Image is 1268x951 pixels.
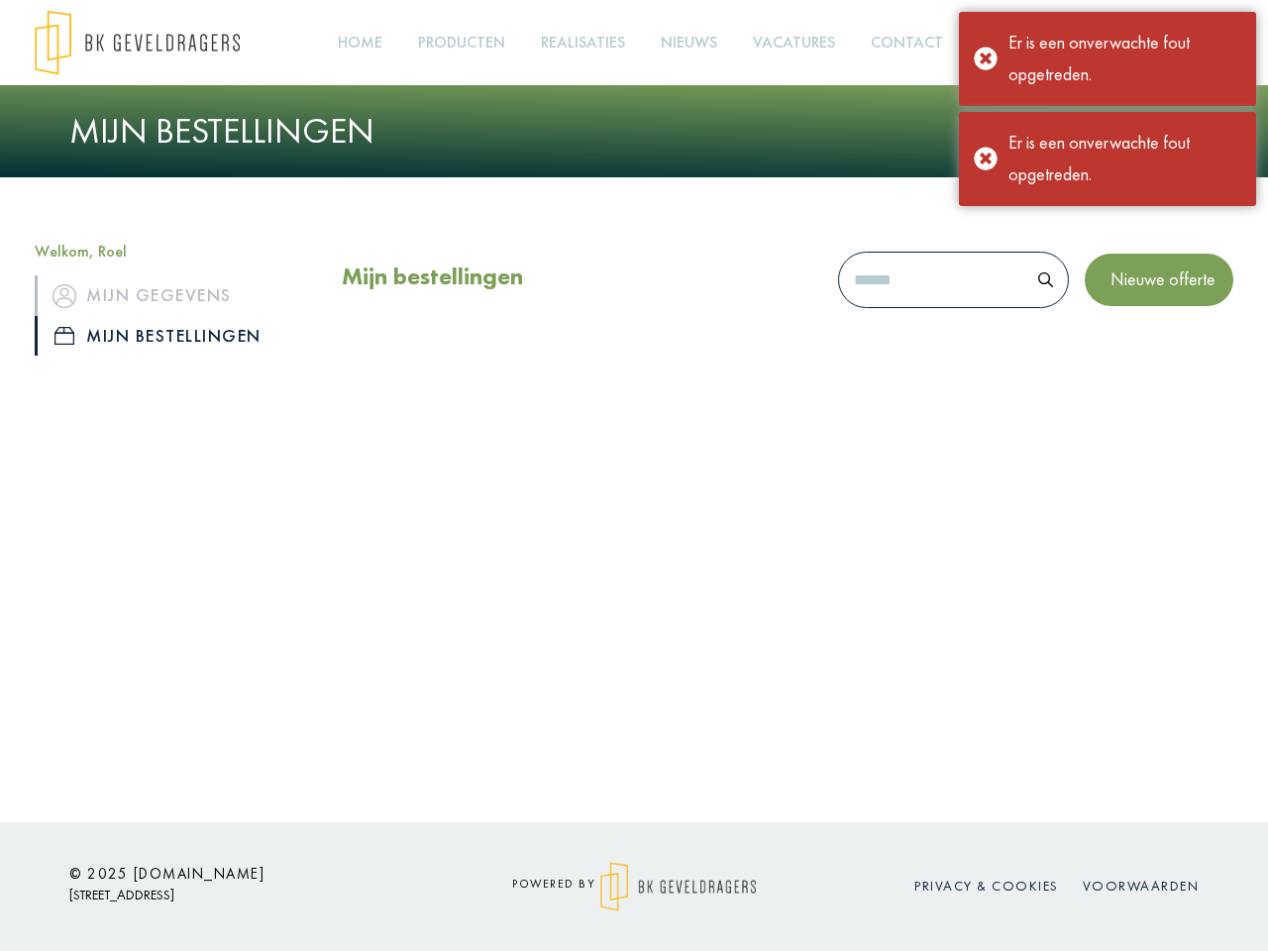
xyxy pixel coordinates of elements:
a: Contact [863,21,951,65]
a: Realisaties [533,21,633,65]
a: Voorwaarden [1083,877,1200,895]
div: Er is een onverwachte fout opgetreden. [1008,27,1241,91]
h2: Mijn bestellingen [342,263,523,291]
img: logo [600,862,756,911]
img: icon [54,327,74,345]
div: Er is een onverwachte fout opgetreden. [1008,127,1241,191]
h1: Mijn bestellingen [69,110,1199,153]
img: icon [53,284,76,308]
button: Nieuwe offerte [1085,254,1233,305]
img: logo [35,10,240,75]
a: iconMijn gegevens [35,275,312,315]
img: search.svg [1038,272,1053,287]
h5: Welkom, Roel [35,242,312,261]
div: powered by [456,862,812,911]
span: Nieuwe offerte [1103,267,1215,290]
a: Home [330,21,390,65]
a: Privacy & cookies [914,877,1059,895]
a: iconMijn bestellingen [35,316,312,356]
p: [STREET_ADDRESS] [69,883,426,907]
a: Nieuws [653,21,725,65]
h6: © 2025 [DOMAIN_NAME] [69,865,426,883]
a: Producten [410,21,513,65]
a: Vacatures [745,21,843,65]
